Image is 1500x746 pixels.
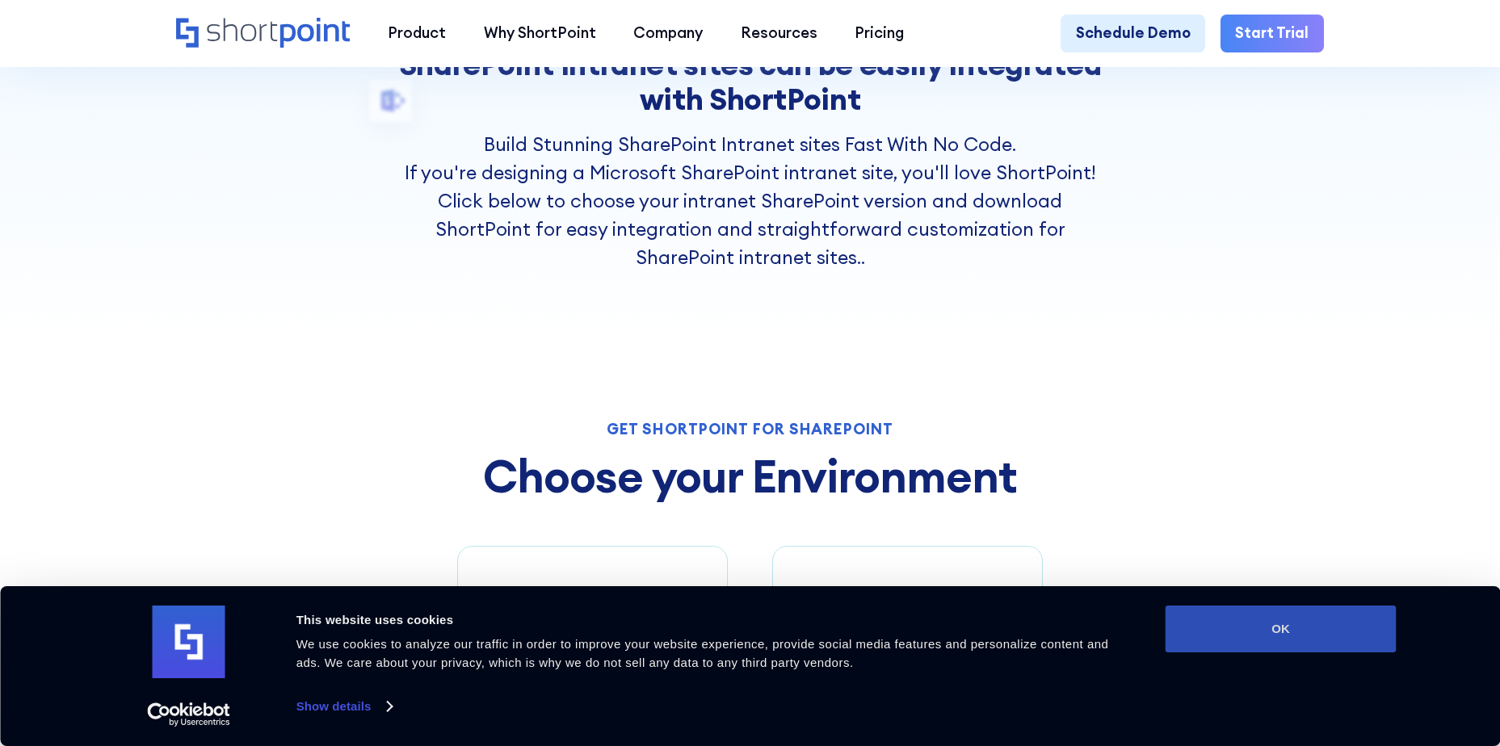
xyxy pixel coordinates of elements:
p: If you're designing a Microsoft SharePoint intranet site, you'll love ShortPoint! Click below to ... [398,159,1101,271]
div: Product [388,22,446,44]
div: Resources [741,22,817,44]
img: logo [153,606,225,678]
a: Start Trial [1221,15,1324,52]
span: We use cookies to analyze our traffic in order to improve your website experience, provide social... [296,637,1109,669]
a: Pricing [836,15,922,52]
div: Why ShortPoint [484,22,596,44]
a: Schedule Demo [1061,15,1205,52]
a: Resources [722,15,836,52]
div: Company [633,22,703,44]
a: Usercentrics Cookiebot - opens in a new window [118,702,259,727]
div: Get Shortpoint for Sharepoint [457,421,1042,437]
h2: Build Stunning SharePoint Intranet sites Fast With No Code. [398,131,1101,159]
h3: SharePoint 2019 [824,585,991,611]
h3: Microsoft 365 [519,585,665,611]
a: Product [369,15,464,52]
div: This website uses cookies [296,610,1129,630]
h2: Choose your Environment [457,451,1042,501]
div: Pricing [855,22,904,44]
a: Home [176,18,351,50]
a: Company [615,15,721,52]
h1: SharePoint Intranet sites can be easily integrated with ShortPoint [398,47,1101,116]
a: Why ShortPoint [465,15,615,52]
button: OK [1166,606,1397,652]
a: Show details [296,694,392,719]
